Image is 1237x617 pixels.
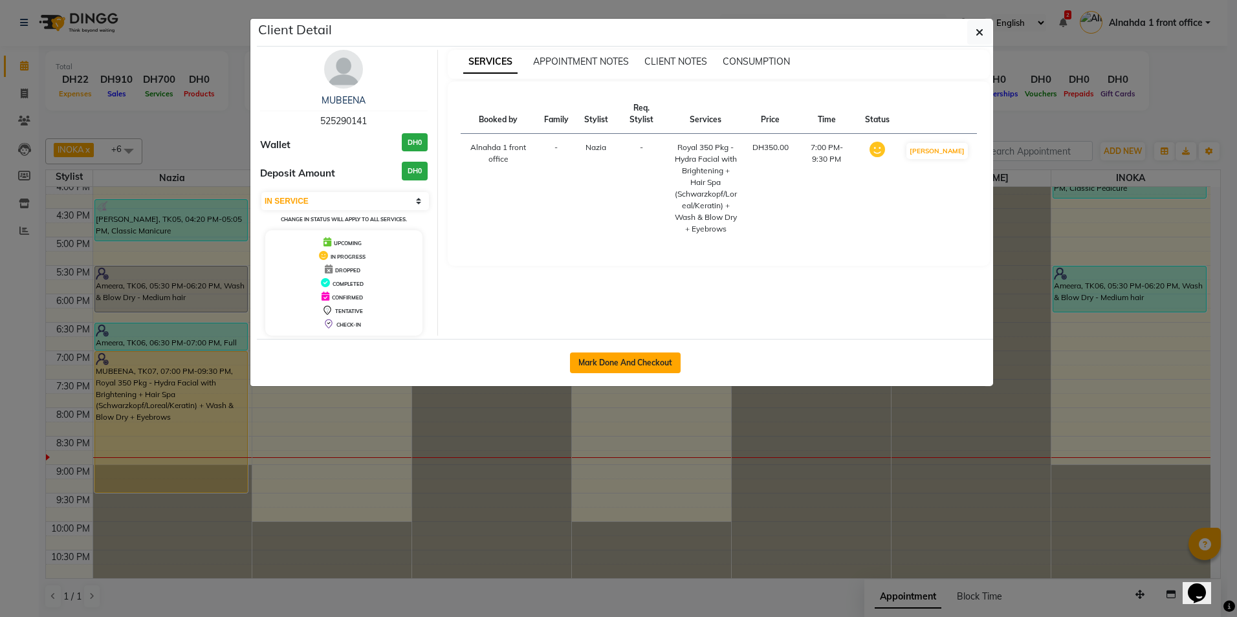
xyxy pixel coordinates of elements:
[336,321,361,328] span: CHECK-IN
[332,294,363,301] span: CONFIRMED
[324,50,363,89] img: avatar
[906,143,968,159] button: [PERSON_NAME]
[402,162,428,180] h3: DH0
[675,142,737,235] div: Royal 350 Pkg - Hydra Facial with Brightening + Hair Spa (Schwarzkopf/Loreal/Keratin) + Wash & Bl...
[335,267,360,274] span: DROPPED
[461,134,536,243] td: Alnahda 1 front office
[533,56,629,67] span: APPOINTMENT NOTES
[260,138,290,153] span: Wallet
[335,308,363,314] span: TENTATIVE
[570,352,681,373] button: Mark Done And Checkout
[586,142,606,152] span: Nazia
[667,94,745,134] th: Services
[331,254,366,260] span: IN PROGRESS
[402,133,428,152] h3: DH0
[616,94,667,134] th: Req. Stylist
[536,134,576,243] td: -
[796,94,857,134] th: Time
[334,240,362,246] span: UPCOMING
[723,56,790,67] span: CONSUMPTION
[857,94,897,134] th: Status
[1183,565,1224,604] iframe: chat widget
[461,94,536,134] th: Booked by
[644,56,707,67] span: CLIENT NOTES
[463,50,518,74] span: SERVICES
[320,115,367,127] span: 525290141
[745,94,796,134] th: Price
[322,94,366,106] a: MUBEENA
[752,142,789,153] div: DH350.00
[258,20,332,39] h5: Client Detail
[260,166,335,181] span: Deposit Amount
[616,134,667,243] td: -
[796,134,857,243] td: 7:00 PM-9:30 PM
[281,216,407,222] small: Change in status will apply to all services.
[333,281,364,287] span: COMPLETED
[576,94,616,134] th: Stylist
[536,94,576,134] th: Family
